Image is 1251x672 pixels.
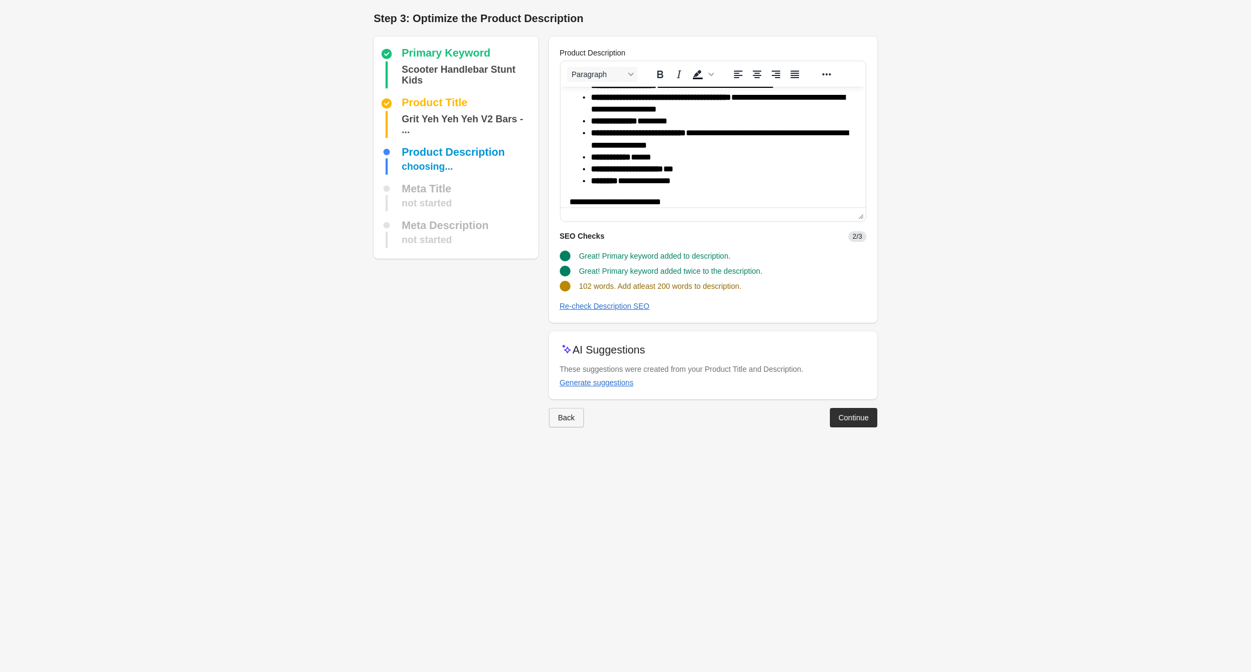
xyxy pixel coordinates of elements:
[560,378,634,387] div: Generate suggestions
[560,365,803,373] span: These suggestions were created from your Product Title and Description.
[402,47,491,60] div: Primary Keyword
[402,97,468,110] div: Product Title
[555,296,654,316] button: Re-check Description SEO
[402,183,451,194] div: Meta Title
[402,232,452,248] div: not started
[402,195,452,211] div: not started
[402,111,534,138] div: Grit Yeh Yeh Yeh V2 Bars - HIC - 600mm - Matte Khaki
[830,408,877,427] button: Continue
[573,342,645,357] p: AI Suggestions
[572,70,624,79] span: Paragraph
[402,158,453,175] div: choosing...
[651,67,669,82] button: Bold
[748,67,766,82] button: Align center
[838,413,869,422] div: Continue
[549,408,584,427] button: Back
[579,252,731,260] span: Great! Primary keyword added to description.
[854,208,865,221] div: Press the Up and Down arrow keys to resize the editor.
[555,373,638,392] button: Generate suggestions
[561,87,865,207] iframe: Rich Text Area
[402,147,505,157] div: Product Description
[579,282,741,290] span: 102 words. Add atleast 200 words to description.
[767,67,785,82] button: Align right
[560,47,625,58] label: Product Description
[402,61,534,88] div: Scooter Handlebar Stunt Kids
[560,302,650,310] div: Re-check Description SEO
[567,67,637,82] button: Blocks
[402,220,489,231] div: Meta Description
[374,11,877,26] h1: Step 3: Optimize the Product Description
[558,413,575,422] div: Back
[579,267,762,275] span: Great! Primary keyword added twice to the description.
[786,67,804,82] button: Justify
[729,67,747,82] button: Align left
[689,67,716,82] div: Background color
[560,232,604,240] span: SEO Checks
[817,67,836,82] button: Reveal or hide additional toolbar items
[670,67,688,82] button: Italic
[848,231,867,242] span: 2/3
